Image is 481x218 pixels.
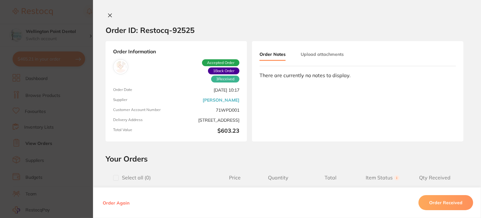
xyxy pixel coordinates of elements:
[357,175,409,181] span: Item Status
[260,49,286,61] button: Order Notes
[252,175,304,181] span: Quantity
[260,72,456,78] div: There are currently no notes to display.
[113,108,174,113] span: Customer Account Number
[179,108,239,113] span: 71WPD001
[113,88,174,93] span: Order Date
[113,128,174,134] span: Total Value
[418,195,473,210] button: Order Received
[301,49,344,60] button: Upload attachments
[106,154,468,163] h2: Your Orders
[208,67,239,74] span: Back orders
[101,200,131,205] button: Order Again
[115,61,127,73] img: Henry Schein Halas
[179,128,239,134] b: $603.23
[113,118,174,123] span: Delivery Address
[409,175,461,181] span: Qty Received
[202,59,239,66] span: Accepted Order
[304,175,357,181] span: Total
[217,175,252,181] span: Price
[113,49,239,54] strong: Order Information
[179,88,239,93] span: [DATE] 10:17
[203,98,239,103] a: [PERSON_NAME]
[106,25,194,35] h2: Order ID: Restocq- 92525
[119,175,151,181] span: Select all ( 0 )
[113,98,174,103] span: Supplier
[179,118,239,123] span: [STREET_ADDRESS]
[211,76,239,82] span: Received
